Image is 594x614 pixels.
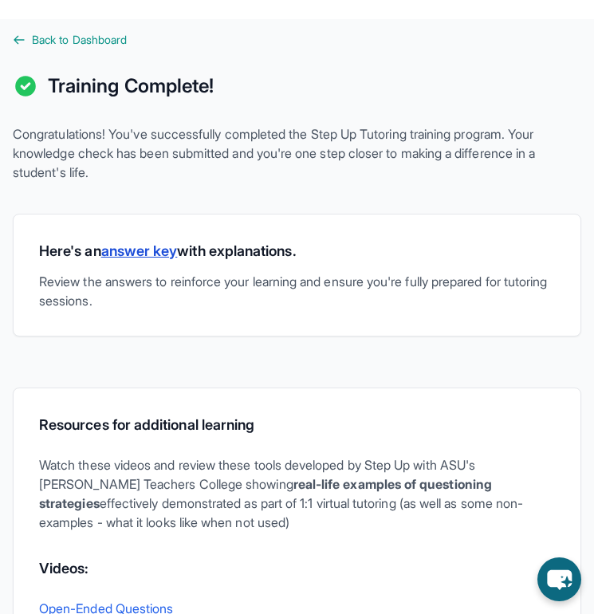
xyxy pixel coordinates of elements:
[39,240,555,262] h2: Here's an with explanations.
[32,32,127,48] span: Back to Dashboard
[39,557,555,580] h3: Videos:
[39,414,555,436] h2: Resources for additional learning
[48,73,214,99] h1: Training Complete!
[39,272,555,310] p: Review the answers to reinforce your learning and ensure you're fully prepared for tutoring sessi...
[13,32,581,48] a: Back to Dashboard
[13,124,581,182] p: Congratulations! You've successfully completed the Step Up Tutoring training program. Your knowle...
[101,242,178,259] a: answer key
[39,455,555,532] p: Watch these videos and review these tools developed by Step Up with ASU's [PERSON_NAME] Teachers ...
[537,557,581,601] button: chat-button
